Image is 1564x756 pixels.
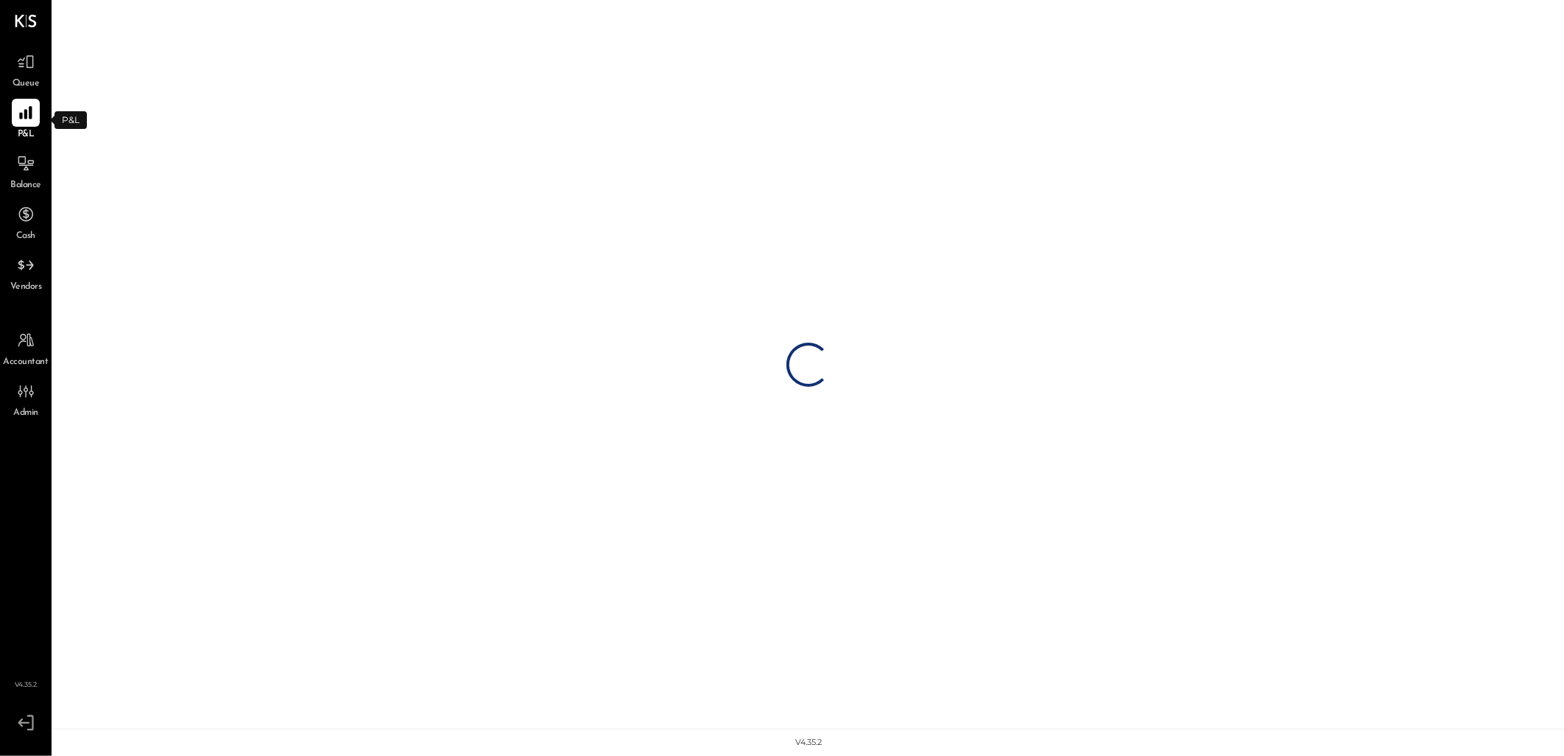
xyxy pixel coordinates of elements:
[1,200,51,243] a: Cash
[1,150,51,192] a: Balance
[1,326,51,369] a: Accountant
[1,99,51,141] a: P&L
[54,111,87,129] div: P&L
[1,251,51,294] a: Vendors
[13,407,38,420] span: Admin
[10,281,42,294] span: Vendors
[1,48,51,91] a: Queue
[1,377,51,420] a: Admin
[16,230,35,243] span: Cash
[795,737,822,749] div: v 4.35.2
[10,179,41,192] span: Balance
[18,128,35,141] span: P&L
[4,356,49,369] span: Accountant
[13,77,40,91] span: Queue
